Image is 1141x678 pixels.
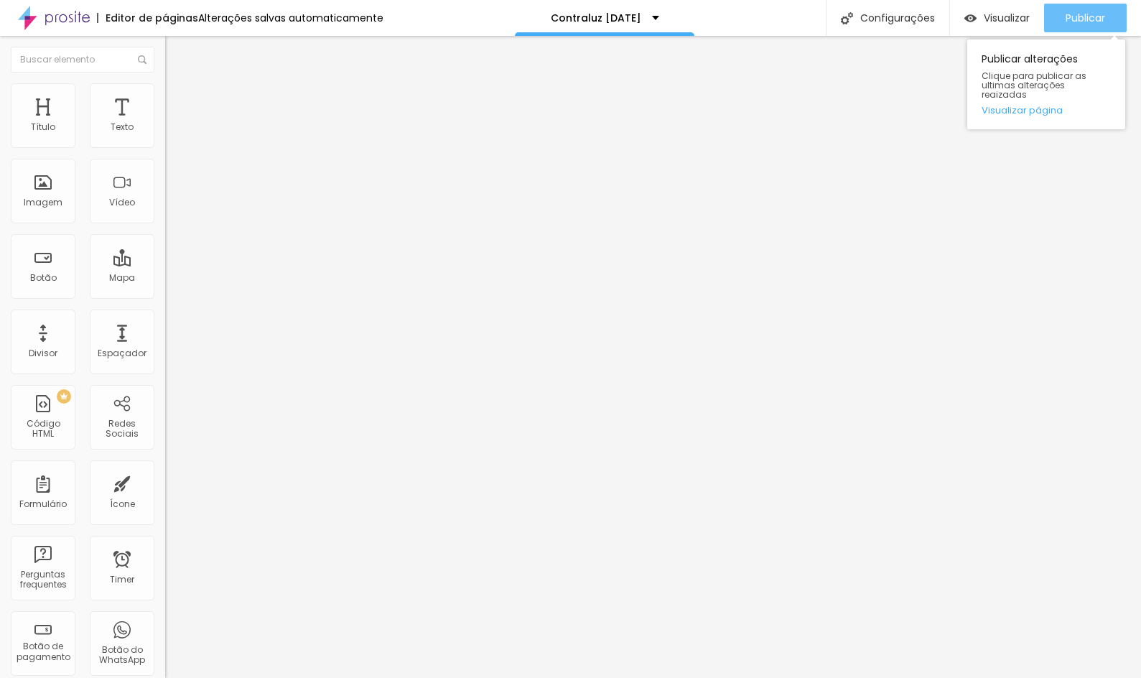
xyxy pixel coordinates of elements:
[109,198,135,208] div: Vídeo
[198,13,383,23] div: Alterações salvas automaticamente
[110,575,134,585] div: Timer
[138,55,146,64] img: Icone
[19,499,67,509] div: Formulário
[964,12,977,24] img: view-1.svg
[841,12,853,24] img: Icone
[93,645,150,666] div: Botão do WhatsApp
[24,198,62,208] div: Imagem
[93,419,150,440] div: Redes Sociais
[14,570,71,590] div: Perguntas frequentes
[97,13,198,23] div: Editor de páginas
[551,13,641,23] p: Contraluz [DATE]
[29,348,57,358] div: Divisor
[1044,4,1127,32] button: Publicar
[30,273,57,283] div: Botão
[110,499,135,509] div: Ícone
[109,273,135,283] div: Mapa
[967,40,1125,129] div: Publicar alterações
[31,122,55,132] div: Título
[982,71,1111,100] span: Clique para publicar as ultimas alterações reaizadas
[950,4,1044,32] button: Visualizar
[111,122,134,132] div: Texto
[14,641,71,662] div: Botão de pagamento
[14,419,71,440] div: Código HTML
[11,47,154,73] input: Buscar elemento
[982,106,1111,115] a: Visualizar página
[165,36,1141,678] iframe: Editor
[98,348,146,358] div: Espaçador
[984,12,1030,24] span: Visualizar
[1066,12,1105,24] span: Publicar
